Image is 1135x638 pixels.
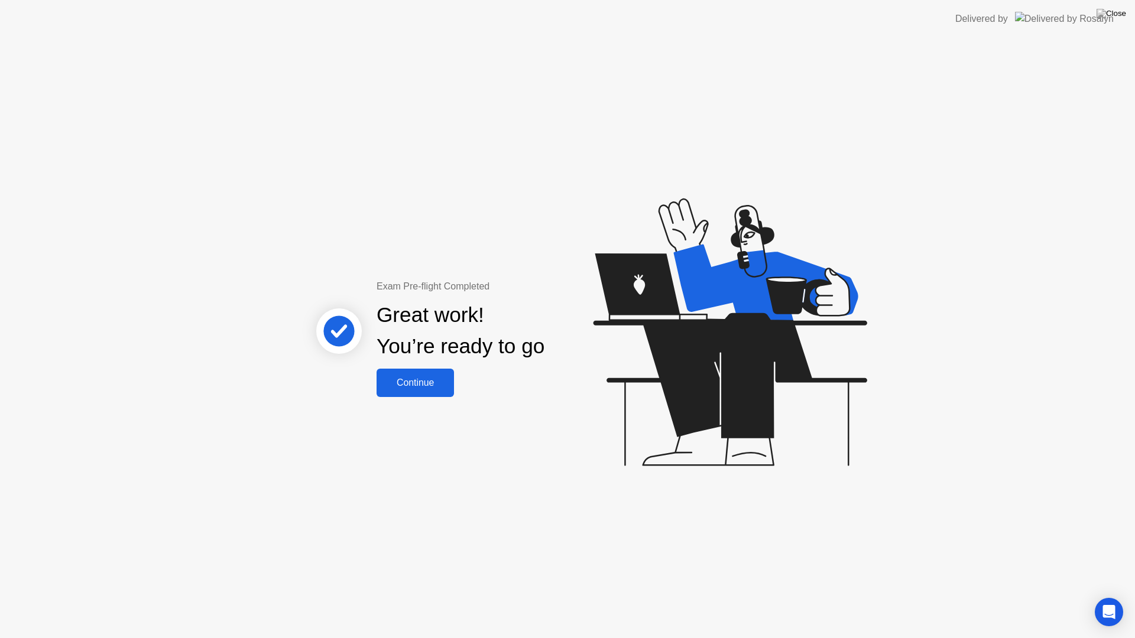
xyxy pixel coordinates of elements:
img: Delivered by Rosalyn [1015,12,1114,25]
div: Great work! You’re ready to go [377,300,544,362]
div: Open Intercom Messenger [1095,598,1123,626]
img: Close [1097,9,1126,18]
button: Continue [377,369,454,397]
div: Delivered by [955,12,1008,26]
div: Exam Pre-flight Completed [377,279,621,294]
div: Continue [380,377,450,388]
